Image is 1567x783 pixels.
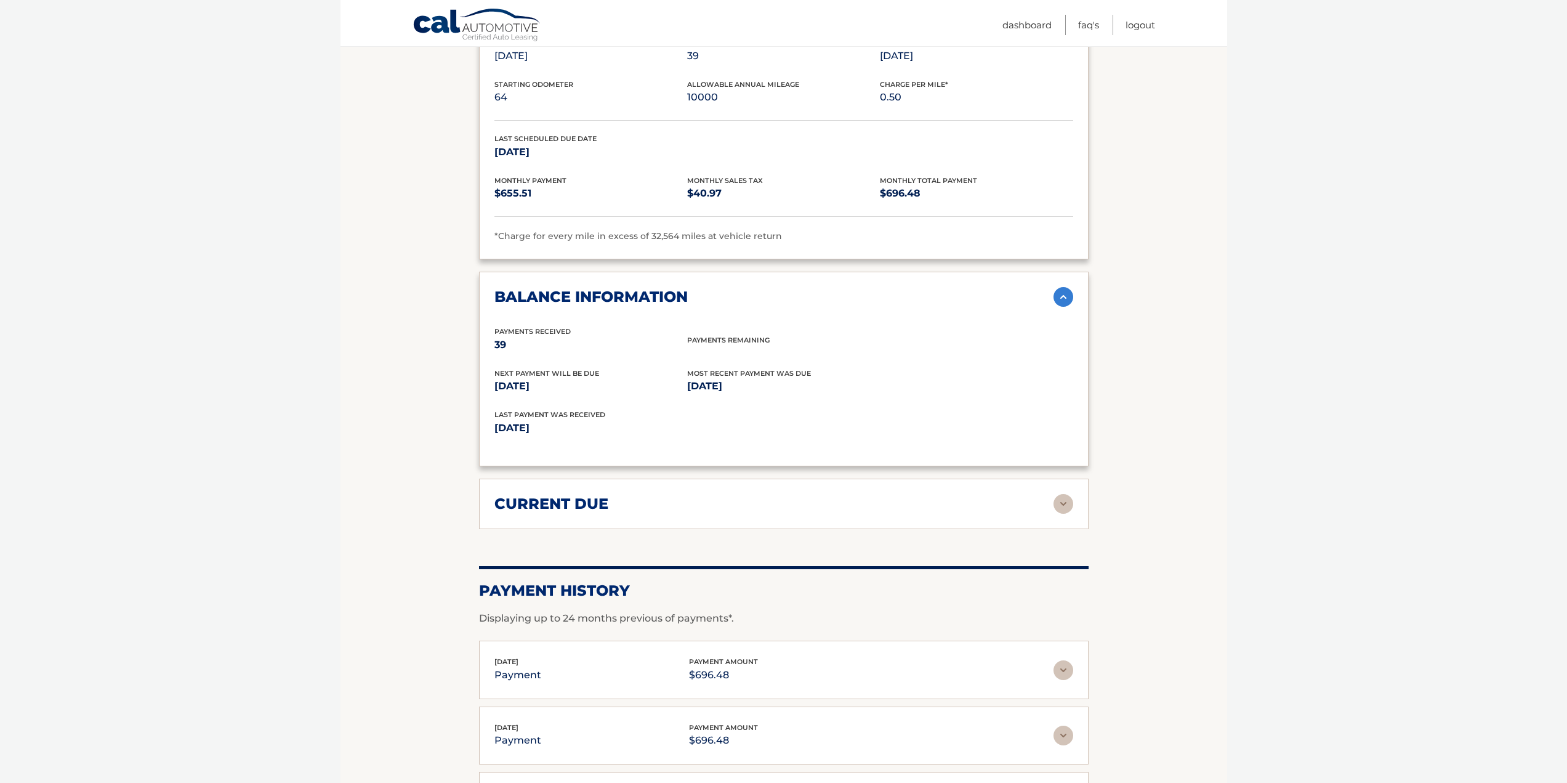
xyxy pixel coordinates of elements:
[494,327,571,336] span: Payments Received
[880,80,948,89] span: Charge Per Mile*
[494,657,518,666] span: [DATE]
[1053,494,1073,514] img: accordion-rest.svg
[494,369,599,378] span: Next Payment will be due
[689,723,758,732] span: payment amount
[494,378,687,395] p: [DATE]
[494,80,573,89] span: Starting Odometer
[687,369,811,378] span: Most Recent Payment Was Due
[687,89,880,106] p: 10000
[687,80,799,89] span: Allowable Annual Mileage
[494,89,687,106] p: 64
[1053,660,1073,680] img: accordion-rest.svg
[494,144,687,161] p: [DATE]
[494,336,687,354] p: 39
[494,495,608,513] h2: current due
[689,732,758,749] p: $696.48
[494,134,597,143] span: Last Scheduled Due Date
[494,288,688,306] h2: balance information
[687,176,763,185] span: Monthly Sales Tax
[479,611,1089,626] p: Displaying up to 24 months previous of payments*.
[494,723,518,732] span: [DATE]
[494,230,782,241] span: *Charge for every mile in excess of 32,564 miles at vehicle return
[687,336,770,344] span: Payments Remaining
[1126,15,1155,35] a: Logout
[689,667,758,684] p: $696.48
[1002,15,1052,35] a: Dashboard
[494,47,687,65] p: [DATE]
[494,732,541,749] p: payment
[880,185,1073,202] p: $696.48
[687,185,880,202] p: $40.97
[1053,726,1073,745] img: accordion-rest.svg
[494,185,687,202] p: $655.51
[880,176,977,185] span: Monthly Total Payment
[689,657,758,666] span: payment amount
[479,582,1089,600] h2: Payment History
[494,420,784,437] p: [DATE]
[413,8,542,44] a: Cal Automotive
[494,667,541,684] p: payment
[494,176,566,185] span: Monthly Payment
[880,89,1073,106] p: 0.50
[687,378,880,395] p: [DATE]
[880,47,1073,65] p: [DATE]
[1053,287,1073,307] img: accordion-active.svg
[687,47,880,65] p: 39
[1078,15,1099,35] a: FAQ's
[494,410,605,419] span: Last Payment was received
